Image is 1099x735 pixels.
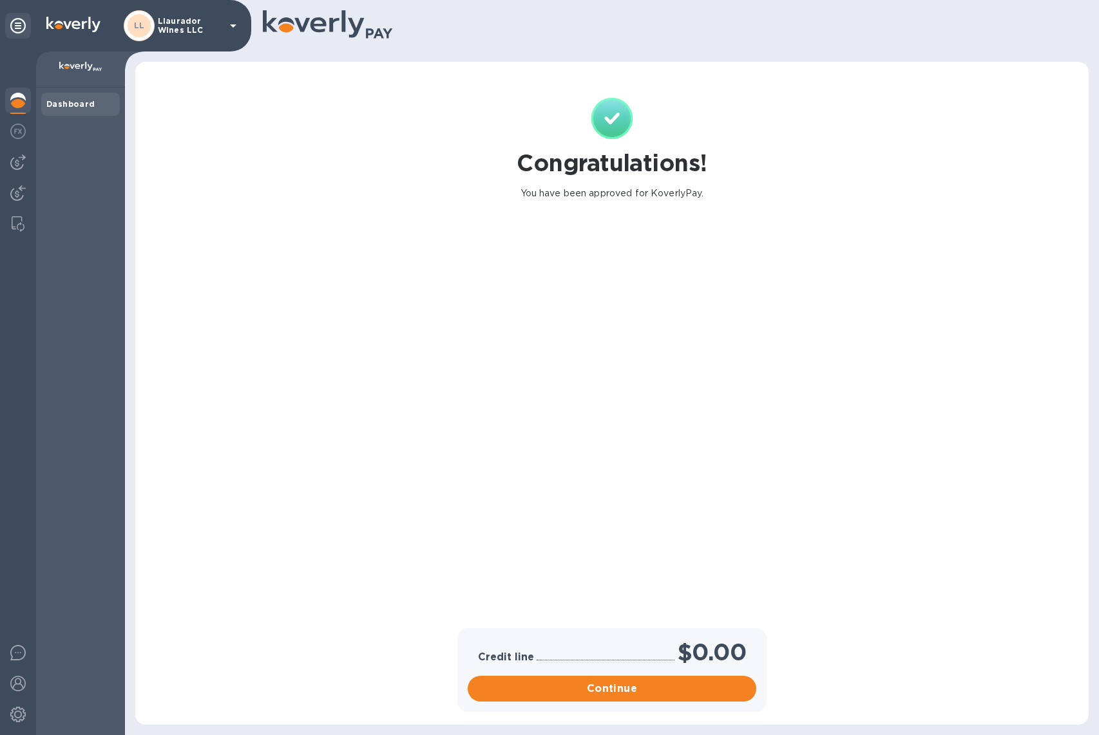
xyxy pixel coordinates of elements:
[677,638,746,665] h1: $0.00
[158,17,222,35] p: Llaurador Wines LLC
[5,13,31,39] div: Unpin categories
[478,681,746,696] span: Continue
[468,676,756,702] button: Continue
[517,149,707,176] h1: Congratulations!
[478,651,534,664] h3: Credit line
[134,21,145,30] b: LL
[46,99,95,109] b: Dashboard
[521,187,704,200] p: You have been approved for KoverlyPay.
[10,124,26,139] img: Foreign exchange
[46,17,100,32] img: Logo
